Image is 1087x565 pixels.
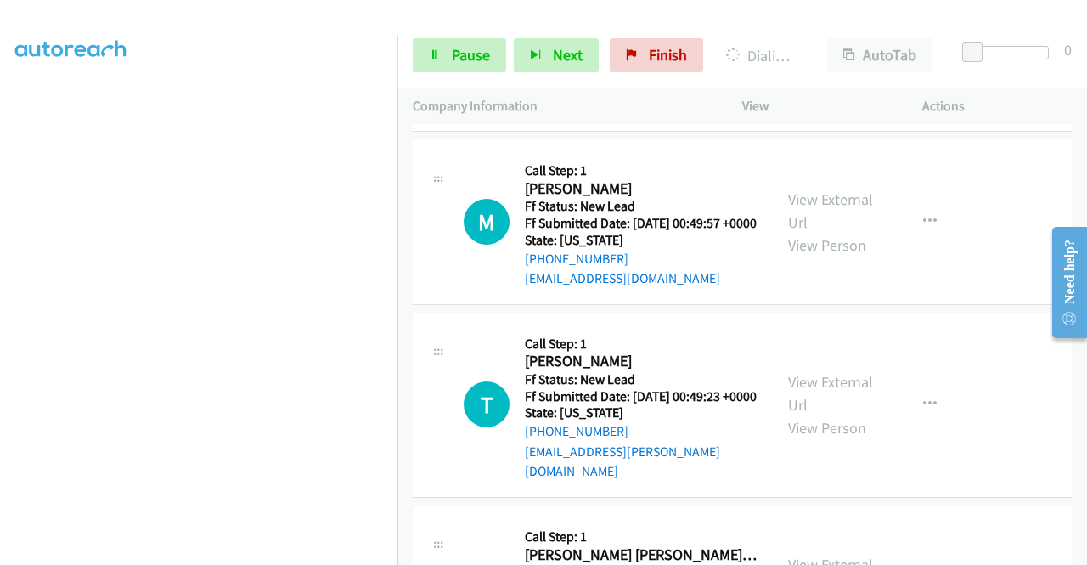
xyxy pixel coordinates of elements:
[610,38,703,72] a: Finish
[525,444,720,480] a: [EMAIL_ADDRESS][PERSON_NAME][DOMAIN_NAME]
[726,44,797,67] p: Dialing [PERSON_NAME]
[788,189,873,232] a: View External Url
[742,96,892,116] p: View
[525,352,758,371] h2: [PERSON_NAME]
[525,215,757,232] h5: Ff Submitted Date: [DATE] 00:49:57 +0000
[1039,215,1087,350] iframe: Resource Center
[827,38,932,72] button: AutoTab
[788,418,866,438] a: View Person
[922,96,1072,116] p: Actions
[413,96,712,116] p: Company Information
[553,45,583,65] span: Next
[1064,38,1072,61] div: 0
[788,235,866,255] a: View Person
[464,199,510,245] h1: M
[525,404,758,421] h5: State: [US_STATE]
[464,381,510,427] h1: T
[525,232,757,249] h5: State: [US_STATE]
[649,45,687,65] span: Finish
[525,388,758,405] h5: Ff Submitted Date: [DATE] 00:49:23 +0000
[525,179,757,199] h2: [PERSON_NAME]
[525,251,628,267] a: [PHONE_NUMBER]
[525,270,720,286] a: [EMAIL_ADDRESS][DOMAIN_NAME]
[525,371,758,388] h5: Ff Status: New Lead
[525,198,757,215] h5: Ff Status: New Lead
[452,45,490,65] span: Pause
[525,336,758,353] h5: Call Step: 1
[525,423,628,439] a: [PHONE_NUMBER]
[413,38,506,72] a: Pause
[525,528,758,545] h5: Call Step: 1
[464,199,510,245] div: The call is yet to be attempted
[464,381,510,427] div: The call is yet to be attempted
[525,162,757,179] h5: Call Step: 1
[788,372,873,415] a: View External Url
[971,46,1049,59] div: Delay between calls (in seconds)
[525,545,758,565] h2: [PERSON_NAME] [PERSON_NAME] [PERSON_NAME]
[514,38,599,72] button: Next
